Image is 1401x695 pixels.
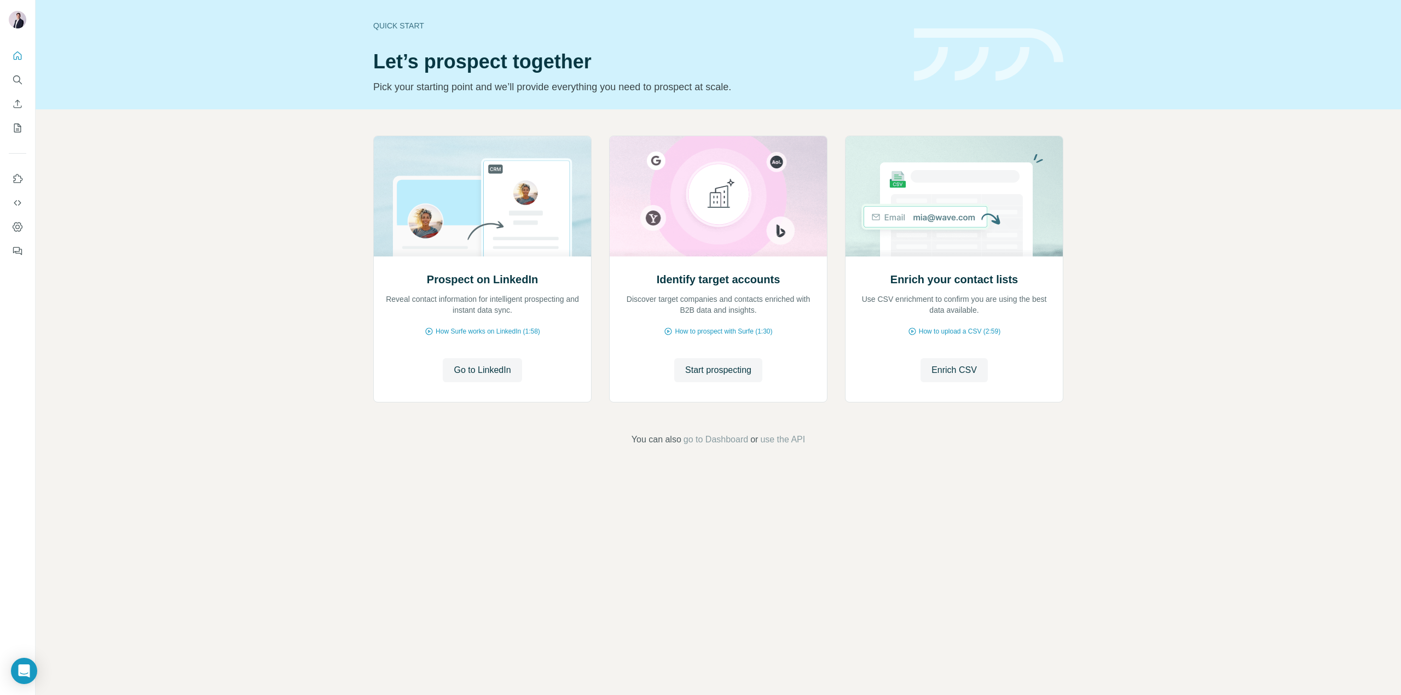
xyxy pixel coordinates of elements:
div: Quick start [373,20,901,31]
span: Enrich CSV [931,364,977,377]
h2: Identify target accounts [657,272,780,287]
button: go to Dashboard [684,433,748,446]
span: How to upload a CSV (2:59) [919,326,1000,336]
h2: Enrich your contact lists [890,272,1018,287]
button: Enrich CSV [921,358,988,382]
img: Enrich your contact lists [845,136,1063,256]
button: Search [9,70,26,90]
img: Avatar [9,11,26,28]
img: banner [914,28,1063,81]
h1: Let’s prospect together [373,51,901,73]
p: Pick your starting point and we’ll provide everything you need to prospect at scale. [373,79,901,95]
span: or [750,433,758,446]
p: Use CSV enrichment to confirm you are using the best data available. [856,294,1052,316]
button: My lists [9,118,26,138]
button: Start prospecting [674,358,762,382]
span: How Surfe works on LinkedIn (1:58) [436,326,540,336]
div: Open Intercom Messenger [11,658,37,684]
span: You can also [632,433,681,446]
p: Reveal contact information for intelligent prospecting and instant data sync. [385,294,580,316]
img: Prospect on LinkedIn [373,136,592,256]
span: Go to LinkedIn [454,364,511,377]
button: use the API [760,433,805,446]
button: Go to LinkedIn [443,358,522,382]
h2: Prospect on LinkedIn [427,272,538,287]
span: Start prospecting [685,364,751,377]
button: Quick start [9,46,26,66]
button: Use Surfe on LinkedIn [9,169,26,189]
button: Feedback [9,241,26,261]
button: Use Surfe API [9,193,26,213]
img: Identify target accounts [609,136,827,256]
button: Dashboard [9,217,26,237]
button: Enrich CSV [9,94,26,114]
span: How to prospect with Surfe (1:30) [675,326,772,336]
p: Discover target companies and contacts enriched with B2B data and insights. [621,294,816,316]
